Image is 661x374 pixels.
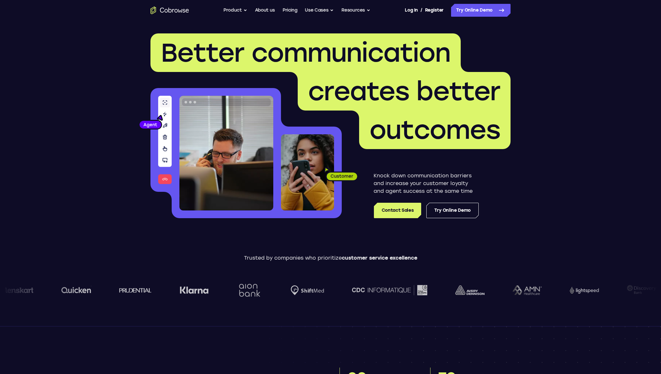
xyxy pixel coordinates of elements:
[281,134,334,210] img: A customer holding their phone
[61,285,91,295] img: quicken
[341,4,370,17] button: Resources
[405,4,418,17] a: Log In
[426,203,479,218] a: Try Online Demo
[236,277,262,303] img: Aion Bank
[451,4,511,17] a: Try Online Demo
[342,255,417,261] span: customer service excellence
[161,37,450,68] span: Better communication
[569,287,598,293] img: Lightspeed
[308,76,500,107] span: creates better
[421,6,422,14] span: /
[455,285,484,295] img: avery-dennison
[425,4,444,17] a: Register
[119,288,151,293] img: prudential
[369,114,500,145] span: outcomes
[352,285,427,295] img: CDC Informatique
[179,96,273,210] img: A customer support agent talking on the phone
[150,6,189,14] a: Go to the home page
[374,172,479,195] p: Knock down communication barriers and increase your customer loyalty and agent success at the sam...
[290,285,324,295] img: Shiftmed
[374,203,421,218] a: Contact Sales
[512,285,541,295] img: AMN Healthcare
[305,4,334,17] button: Use Cases
[255,4,275,17] a: About us
[223,4,247,17] button: Product
[179,286,208,294] img: Klarna
[283,4,297,17] a: Pricing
